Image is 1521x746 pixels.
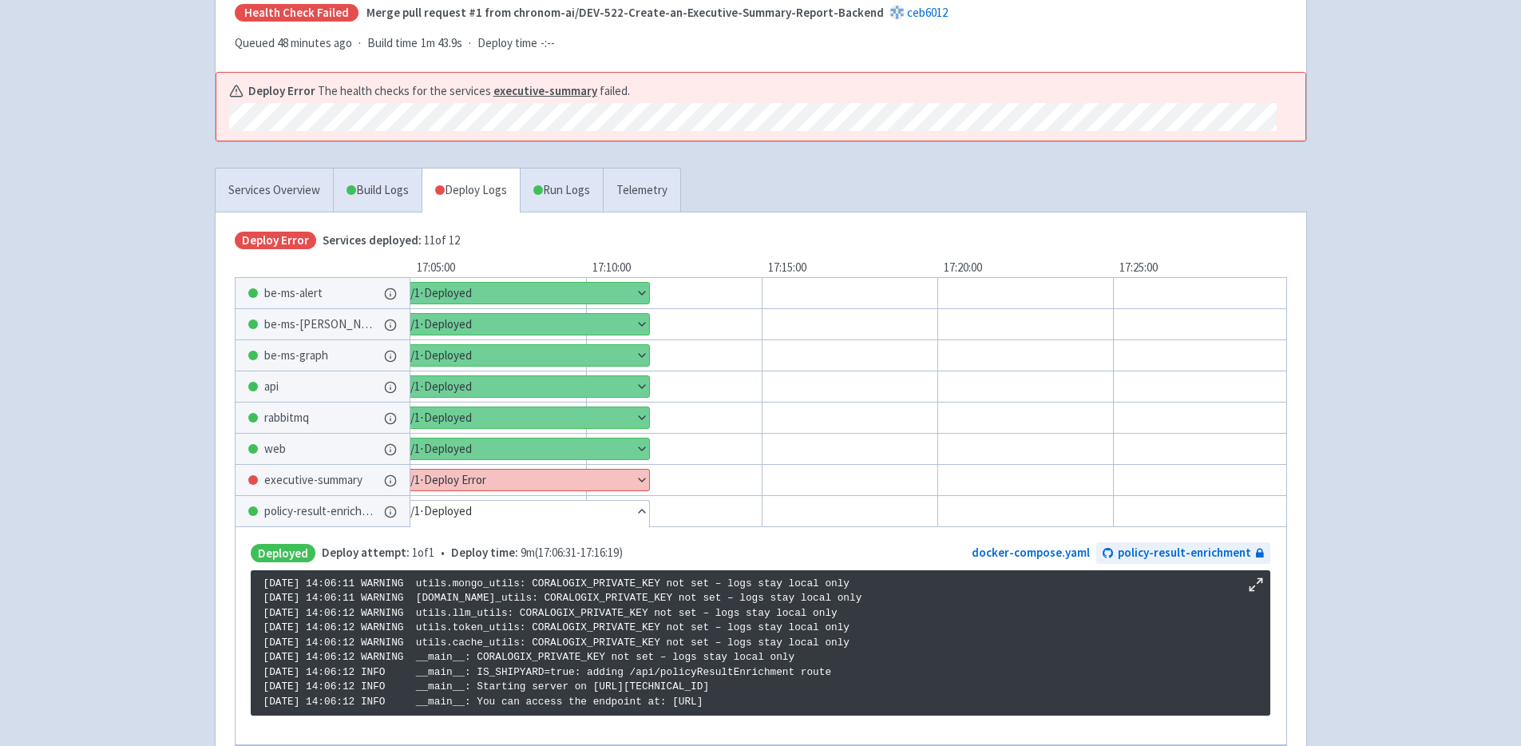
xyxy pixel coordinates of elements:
span: -:-- [541,34,555,53]
a: executive-summary [493,83,597,98]
span: policy-result-enrichment [264,502,378,521]
span: 1 of 1 [322,544,434,562]
span: 9m ( 17:06:31 - 17:16:19 ) [451,544,623,562]
a: Telemetry [603,169,680,212]
div: Health check failed [235,4,358,22]
span: be-ms-graph [264,347,328,365]
span: 11 of 12 [323,232,460,250]
div: · · [235,34,564,53]
span: Build time [367,34,418,53]
a: Services Overview [216,169,333,212]
span: The health checks for the services failed. [318,82,630,101]
a: Build Logs [334,169,422,212]
div: 17:20:00 [937,259,1113,277]
span: rabbitmq [264,409,309,427]
span: Deploy attempt: [322,545,410,560]
div: 17:10:00 [586,259,762,277]
a: ceb6012 [907,5,948,20]
span: Deploy time: [451,545,518,560]
span: Deployed [251,544,315,562]
span: Deploy time [477,34,537,53]
button: Maximize log window [1248,577,1264,593]
div: 17:25:00 [1113,259,1289,277]
span: be-ms-[PERSON_NAME] [264,315,378,334]
span: web [264,440,286,458]
span: executive-summary [264,471,362,490]
a: docker-compose.yaml [972,545,1090,560]
span: Queued [235,35,352,50]
span: be-ms-alert [264,284,323,303]
a: Deploy Logs [422,169,520,212]
span: 1m 43.9s [421,34,462,53]
span: Services deployed: [323,232,422,248]
strong: Merge pull request #1 from chronom-ai/DEV-522-Create-an-Executive-Summary-Report-Backend [366,5,884,20]
b: Deploy Error [248,82,315,101]
a: Run Logs [520,169,603,212]
time: 48 minutes ago [277,35,352,50]
span: Deploy Error [235,232,316,250]
span: policy-result-enrichment [1118,544,1251,562]
a: policy-result-enrichment [1096,542,1270,564]
span: • [322,544,623,562]
span: api [264,378,279,396]
div: 17:15:00 [762,259,937,277]
div: 17:05:00 [410,259,586,277]
p: [DATE] 14:06:11 WARNING utils.mongo_utils: CORALOGIX_PRIVATE_KEY not set – logs stay local only [... [263,577,1258,709]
